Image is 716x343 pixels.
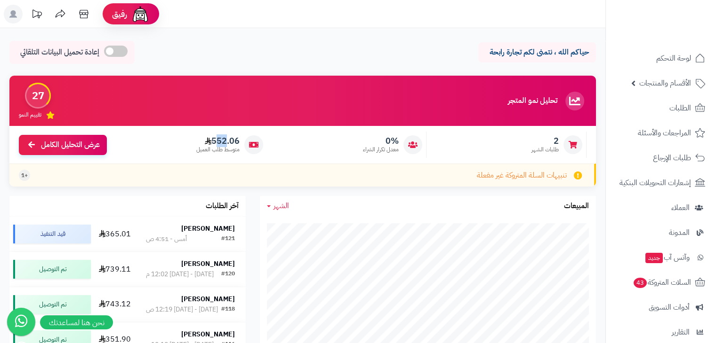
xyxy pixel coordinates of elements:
a: إشعارات التحويلات البنكية [611,171,710,194]
div: [DATE] - [DATE] 12:02 م [146,270,214,279]
div: #120 [221,270,235,279]
span: إشعارات التحويلات البنكية [619,176,691,189]
a: المدونة [611,221,710,244]
span: أدوات التسويق [649,301,690,314]
span: العملاء [671,201,690,214]
div: تم التوصيل [13,260,91,279]
span: 0% [363,136,399,146]
span: 43 [634,278,647,288]
img: logo-2.png [652,24,707,44]
a: تحديثات المنصة [25,5,48,26]
span: 2 [531,136,559,146]
span: الأقسام والمنتجات [639,77,691,90]
span: طلبات الشهر [531,146,559,154]
a: السلات المتروكة43 [611,271,710,294]
div: #121 [221,234,235,244]
div: #118 [221,305,235,314]
span: لوحة التحكم [656,52,691,65]
a: عرض التحليل الكامل [19,135,107,155]
a: لوحة التحكم [611,47,710,70]
div: أمس - 4:51 ص [146,234,187,244]
strong: [PERSON_NAME] [181,259,235,269]
div: [DATE] - [DATE] 12:19 ص [146,305,218,314]
span: وآتس آب [644,251,690,264]
span: تقييم النمو [19,111,41,119]
a: المراجعات والأسئلة [611,122,710,144]
span: المدونة [669,226,690,239]
p: حياكم الله ، نتمنى لكم تجارة رابحة [485,47,589,58]
a: العملاء [611,196,710,219]
span: معدل تكرار الشراء [363,146,399,154]
td: 739.11 [95,252,135,287]
div: قيد التنفيذ [13,225,91,243]
span: إعادة تحميل البيانات التلقائي [20,47,99,58]
span: عرض التحليل الكامل [41,140,100,150]
span: طلبات الإرجاع [653,151,691,164]
span: +1 [21,171,28,179]
td: 743.12 [95,287,135,322]
span: الطلبات [669,101,691,115]
a: وآتس آبجديد [611,246,710,269]
strong: [PERSON_NAME] [181,329,235,339]
a: أدوات التسويق [611,296,710,319]
a: الطلبات [611,97,710,119]
img: ai-face.png [131,5,150,23]
strong: [PERSON_NAME] [181,224,235,234]
span: السلات المتروكة [633,276,691,289]
span: جديد [645,253,663,263]
span: الشهر [274,200,289,211]
h3: المبيعات [564,202,589,210]
span: رفيق [112,8,127,20]
td: 365.01 [95,217,135,251]
strong: [PERSON_NAME] [181,294,235,304]
div: تم التوصيل [13,295,91,314]
span: التقارير [672,326,690,339]
a: الشهر [267,201,289,211]
h3: آخر الطلبات [206,202,239,210]
span: المراجعات والأسئلة [638,126,691,140]
h3: تحليل نمو المتجر [508,97,557,105]
span: تنبيهات السلة المتروكة غير مفعلة [477,170,567,181]
a: طلبات الإرجاع [611,147,710,169]
span: 552.06 [196,136,240,146]
span: متوسط طلب العميل [196,146,240,154]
